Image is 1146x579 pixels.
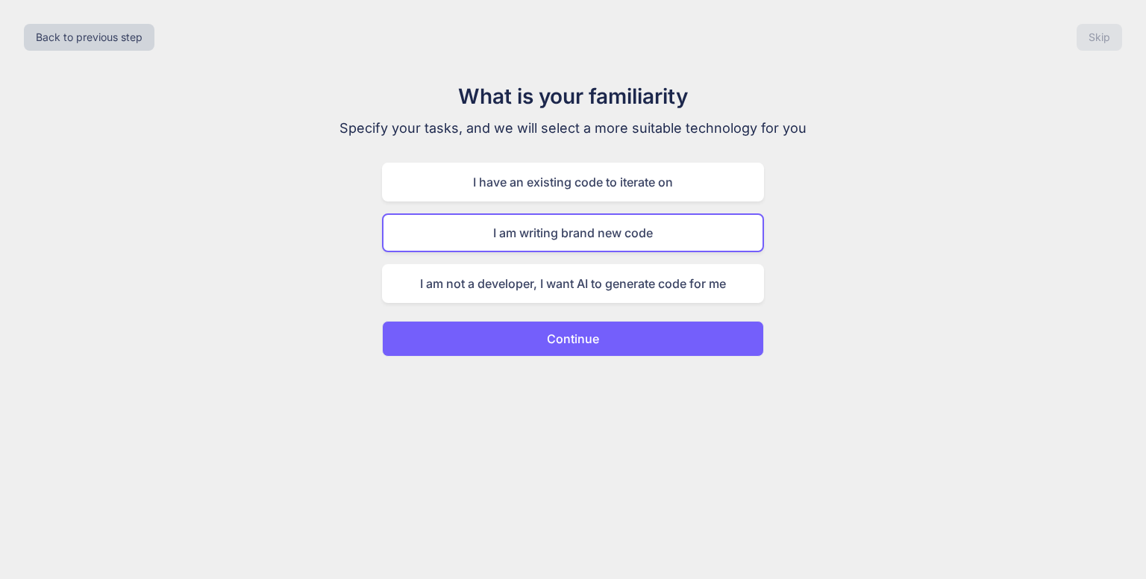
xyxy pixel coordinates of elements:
button: Skip [1077,24,1122,51]
h1: What is your familiarity [322,81,824,112]
div: I have an existing code to iterate on [382,163,764,201]
button: Back to previous step [24,24,154,51]
div: I am not a developer, I want AI to generate code for me [382,264,764,303]
p: Specify your tasks, and we will select a more suitable technology for you [322,118,824,139]
p: Continue [547,330,599,348]
button: Continue [382,321,764,357]
div: I am writing brand new code [382,213,764,252]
